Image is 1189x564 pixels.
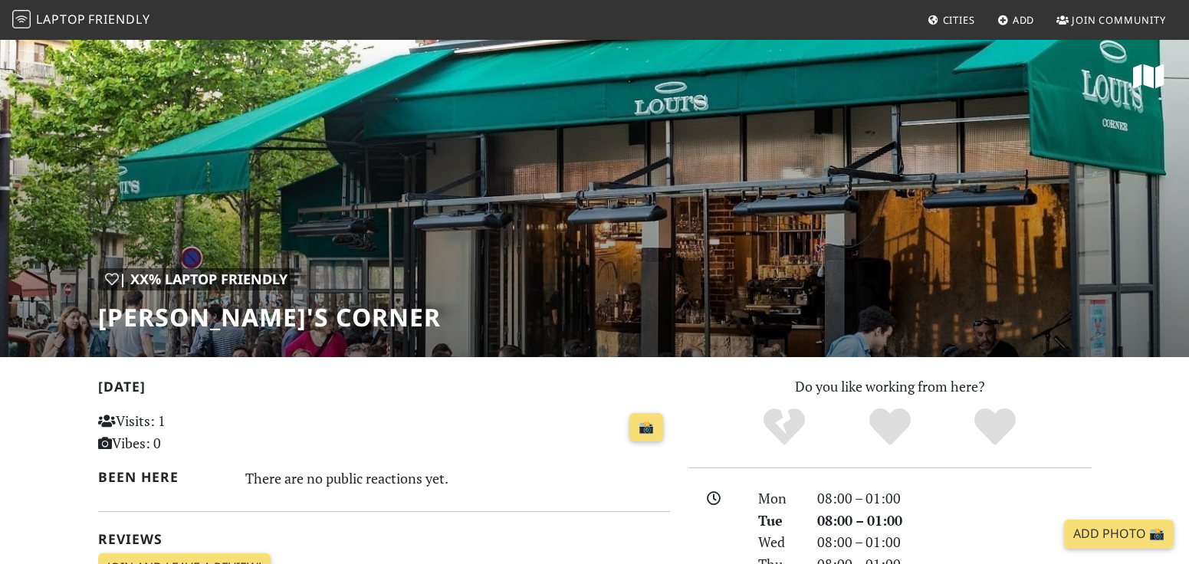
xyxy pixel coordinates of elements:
[245,466,670,490] div: There are no public reactions yet.
[98,469,228,485] h2: Been here
[749,510,807,532] div: Tue
[837,406,943,448] div: Yes
[88,11,149,28] span: Friendly
[98,268,294,290] div: | XX% Laptop Friendly
[942,406,1048,448] div: Definitely!
[808,487,1101,510] div: 08:00 – 01:00
[98,531,670,547] h2: Reviews
[749,531,807,553] div: Wed
[731,406,837,448] div: No
[921,6,981,34] a: Cities
[98,379,670,401] h2: [DATE]
[1013,13,1035,27] span: Add
[12,10,31,28] img: LaptopFriendly
[808,510,1101,532] div: 08:00 – 01:00
[749,487,807,510] div: Mon
[1072,13,1166,27] span: Join Community
[12,7,150,34] a: LaptopFriendly LaptopFriendly
[808,531,1101,553] div: 08:00 – 01:00
[98,410,277,454] p: Visits: 1 Vibes: 0
[98,303,441,332] h1: [PERSON_NAME]'s Corner
[1064,520,1174,549] a: Add Photo 📸
[991,6,1041,34] a: Add
[1050,6,1172,34] a: Join Community
[629,413,663,442] a: 📸
[943,13,975,27] span: Cities
[36,11,86,28] span: Laptop
[688,375,1092,398] p: Do you like working from here?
